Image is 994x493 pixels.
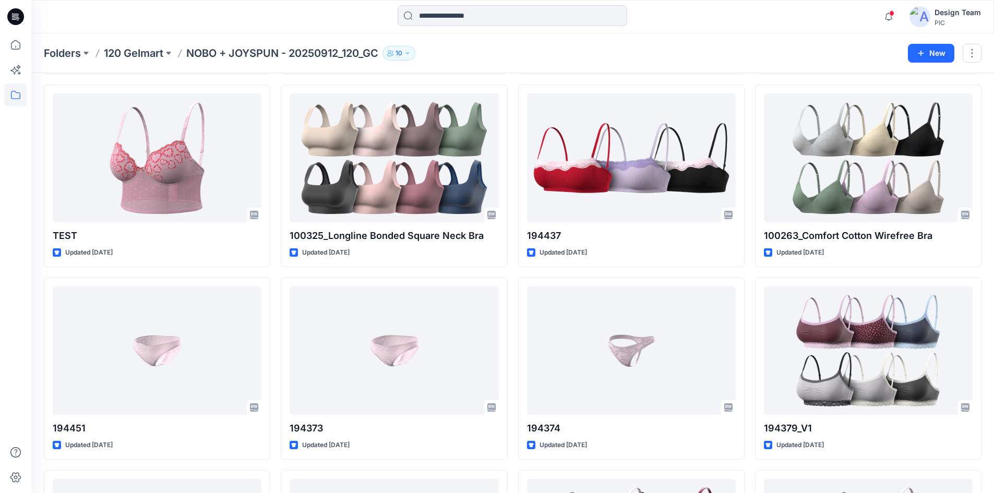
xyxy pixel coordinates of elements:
[540,440,587,451] p: Updated [DATE]
[302,247,350,258] p: Updated [DATE]
[396,47,402,59] p: 10
[382,46,415,61] button: 10
[527,229,736,243] p: 194437
[776,247,824,258] p: Updated [DATE]
[302,440,350,451] p: Updated [DATE]
[186,46,378,61] p: NOBO + JOYSPUN - 20250912_120_GC
[290,229,498,243] p: 100325_Longline Bonded Square Neck Bra
[527,421,736,436] p: 194374
[65,247,113,258] p: Updated [DATE]
[53,421,261,436] p: 194451
[764,421,973,436] p: 194379_V1
[44,46,81,61] a: Folders
[527,93,736,222] a: 194437
[53,286,261,415] a: 194451
[290,421,498,436] p: 194373
[764,286,973,415] a: 194379_V1
[65,440,113,451] p: Updated [DATE]
[935,6,981,19] div: Design Team
[290,286,498,415] a: 194373
[764,229,973,243] p: 100263_Comfort Cotton Wirefree Bra
[53,93,261,222] a: TEST
[776,440,824,451] p: Updated [DATE]
[909,6,930,27] img: avatar
[764,93,973,222] a: 100263_Comfort Cotton Wirefree Bra
[935,19,981,27] div: PIC
[908,44,954,63] button: New
[53,229,261,243] p: TEST
[104,46,163,61] a: 120 Gelmart
[290,93,498,222] a: 100325_Longline Bonded Square Neck Bra
[540,247,587,258] p: Updated [DATE]
[527,286,736,415] a: 194374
